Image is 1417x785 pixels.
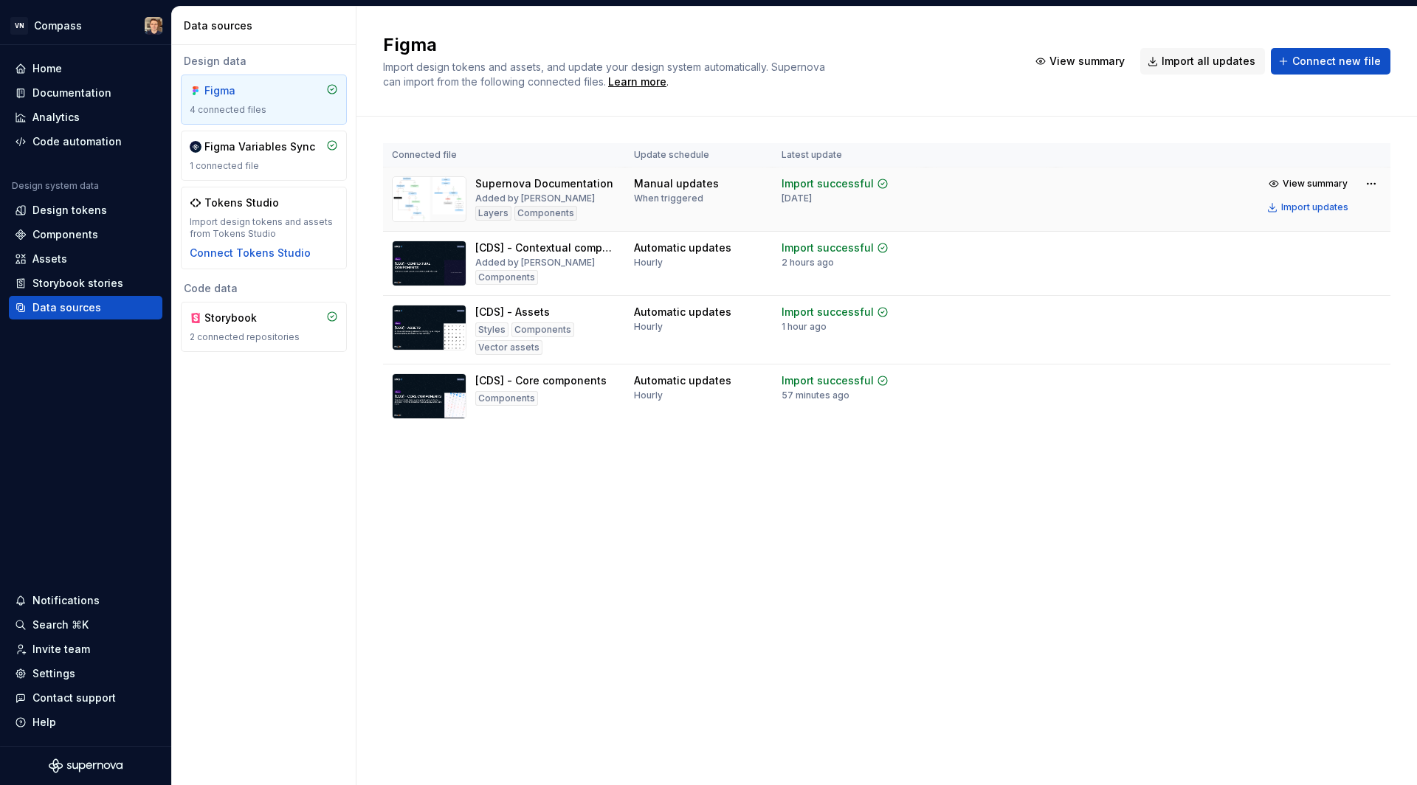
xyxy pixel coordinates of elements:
div: Components [32,227,98,242]
a: Learn more [608,75,666,89]
div: 2 connected repositories [190,331,338,343]
div: Figma Variables Sync [204,139,315,154]
div: Manual updates [634,176,719,191]
div: Components [514,206,577,221]
div: Supernova Documentation [475,176,613,191]
a: Documentation [9,81,162,105]
span: View summary [1283,178,1348,190]
button: Search ⌘K [9,613,162,637]
button: View summary [1028,48,1134,75]
div: Import design tokens and assets from Tokens Studio [190,216,338,240]
div: Home [32,61,62,76]
div: 2 hours ago [782,257,834,269]
div: 1 connected file [190,160,338,172]
div: 4 connected files [190,104,338,116]
div: Import successful [782,305,874,319]
span: Connect new file [1292,54,1381,69]
th: Latest update [773,143,926,167]
a: Analytics [9,106,162,129]
div: Design tokens [32,203,107,218]
th: Connected file [383,143,625,167]
a: Figma Variables Sync1 connected file [181,131,347,181]
a: Components [9,223,162,246]
div: When triggered [634,193,703,204]
div: Documentation [32,86,111,100]
div: Styles [475,322,508,337]
div: Import successful [782,241,874,255]
div: Search ⌘K [32,618,89,632]
span: . [606,77,669,88]
div: Hourly [634,257,663,269]
div: Design data [181,54,347,69]
div: Design system data [12,180,99,192]
div: Storybook [204,311,275,325]
div: Data sources [32,300,101,315]
div: 1 hour ago [782,321,827,333]
div: Compass [34,18,82,33]
div: Added by [PERSON_NAME] [475,193,595,204]
div: Storybook stories [32,276,123,291]
svg: Supernova Logo [49,758,123,773]
div: Settings [32,666,75,681]
a: Invite team [9,637,162,661]
div: Vector assets [475,340,542,355]
div: Data sources [184,18,350,33]
div: [CDS] - Assets [475,305,550,319]
div: Import updates [1281,201,1348,213]
button: Import all updates [1140,48,1265,75]
button: Connect new file [1271,48,1390,75]
a: Figma4 connected files [181,75,347,125]
div: Import successful [782,176,874,191]
div: [DATE] [782,193,812,204]
span: Import design tokens and assets, and update your design system automatically. Supernova can impor... [383,60,828,88]
div: Layers [475,206,511,221]
div: Figma [204,83,275,98]
div: Notifications [32,593,100,608]
div: 57 minutes ago [782,390,849,401]
button: Notifications [9,589,162,612]
div: VN [10,17,28,35]
button: View summary [1263,173,1355,194]
img: Ugo Jauffret [145,17,162,35]
div: Code data [181,281,347,296]
button: Help [9,710,162,734]
div: Hourly [634,321,663,333]
a: Storybook stories [9,272,162,295]
span: View summary [1049,54,1125,69]
th: Update schedule [625,143,773,167]
div: Help [32,715,56,730]
div: [CDS] - Core components [475,373,607,388]
button: Import updates [1263,197,1355,218]
a: Design tokens [9,198,162,222]
div: Analytics [32,110,80,125]
div: Automatic updates [634,241,731,255]
div: [CDS] - Contextual components [475,241,616,255]
div: Added by [PERSON_NAME] [475,257,595,269]
div: Tokens Studio [204,196,279,210]
a: Assets [9,247,162,271]
a: Storybook2 connected repositories [181,302,347,352]
div: Components [475,270,538,285]
div: Assets [32,252,67,266]
h2: Figma [383,33,1010,57]
a: Data sources [9,296,162,319]
button: VNCompassUgo Jauffret [3,10,168,41]
button: Connect Tokens Studio [190,246,311,260]
a: Settings [9,662,162,685]
a: Tokens StudioImport design tokens and assets from Tokens StudioConnect Tokens Studio [181,187,347,269]
a: Code automation [9,130,162,153]
div: Automatic updates [634,305,731,319]
span: Import all updates [1162,54,1255,69]
div: Import successful [782,373,874,388]
div: Code automation [32,134,122,149]
div: Components [475,391,538,406]
div: Contact support [32,691,116,705]
div: Hourly [634,390,663,401]
div: Components [511,322,574,337]
div: Automatic updates [634,373,731,388]
button: Contact support [9,686,162,710]
a: Home [9,57,162,80]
